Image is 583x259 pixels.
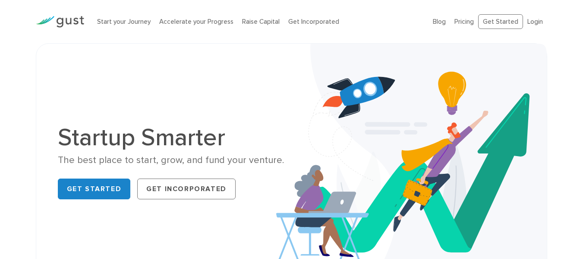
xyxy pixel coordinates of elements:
[433,18,446,26] a: Blog
[454,18,474,26] a: Pricing
[527,18,543,26] a: Login
[97,18,151,26] a: Start your Journey
[36,16,84,28] img: Gust Logo
[58,179,131,199] a: Get Started
[478,14,523,29] a: Get Started
[288,18,339,26] a: Get Incorporated
[159,18,233,26] a: Accelerate your Progress
[58,125,285,150] h1: Startup Smarter
[137,179,236,199] a: Get Incorporated
[242,18,280,26] a: Raise Capital
[58,154,285,166] div: The best place to start, grow, and fund your venture.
